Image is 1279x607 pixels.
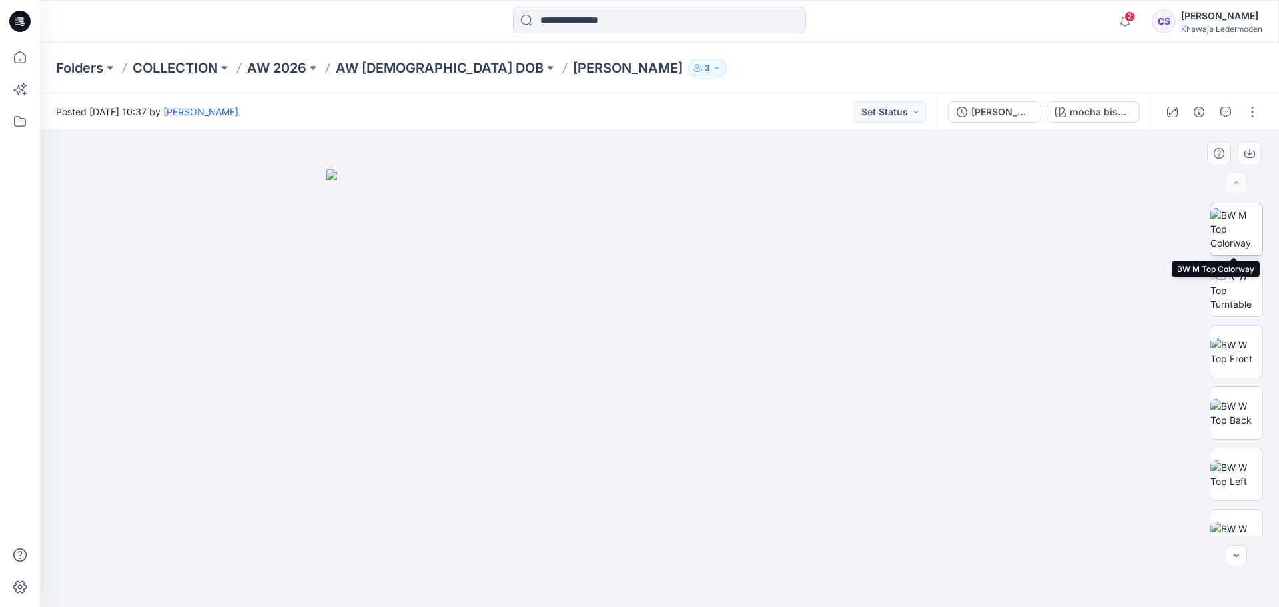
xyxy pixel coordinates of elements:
img: BW W Top Left [1210,460,1262,488]
img: BW M Top Colorway [1210,208,1262,250]
span: 2 [1124,11,1135,22]
p: 3 [705,61,710,75]
div: [PERSON_NAME] 2. Pattern [971,105,1033,119]
div: mocha bisque [1070,105,1131,119]
button: [PERSON_NAME] 2. Pattern [948,101,1041,123]
p: [PERSON_NAME] [573,59,683,77]
a: COLLECTION [133,59,218,77]
span: Posted [DATE] 10:37 by [56,105,238,119]
a: Folders [56,59,103,77]
a: AW 2026 [247,59,306,77]
img: BW W Top Turntable [1210,269,1262,311]
img: BW W Top Front [1210,338,1262,366]
img: BW W Top Right [1210,522,1262,550]
button: Details [1188,101,1210,123]
div: Khawaja Ledermoden [1181,24,1262,34]
img: BW W Top Back [1210,399,1262,427]
button: mocha bisque [1047,101,1140,123]
a: [PERSON_NAME] [163,106,238,117]
div: CS [1152,9,1176,33]
div: [PERSON_NAME] [1181,8,1262,24]
a: AW [DEMOGRAPHIC_DATA] DOB [336,59,544,77]
button: 3 [688,59,727,77]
